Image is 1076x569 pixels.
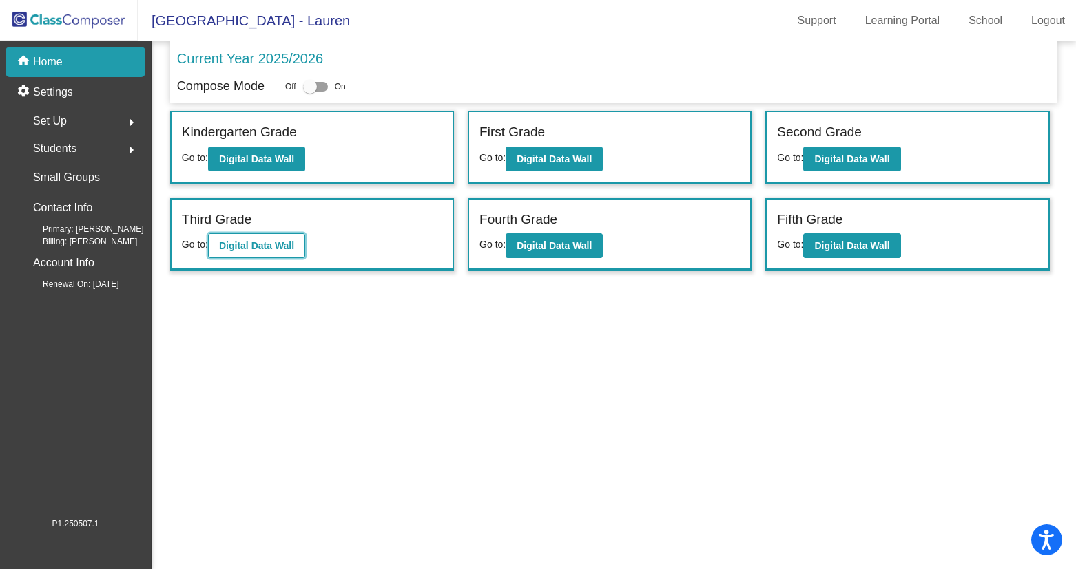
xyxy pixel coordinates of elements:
span: [GEOGRAPHIC_DATA] - Lauren [138,10,350,32]
label: First Grade [479,122,545,142]
span: Go to: [479,239,506,250]
span: Billing: [PERSON_NAME] [21,235,137,248]
p: Home [33,54,63,70]
b: Digital Data Wall [517,240,592,251]
button: Digital Data Wall [803,233,900,258]
span: Set Up [33,111,67,131]
span: Off [285,80,296,93]
a: Logout [1020,10,1076,32]
label: Second Grade [777,122,862,142]
b: Digital Data Wall [814,240,889,251]
span: Go to: [182,239,208,250]
button: Digital Data Wall [208,147,305,171]
mat-icon: settings [17,84,33,100]
button: Digital Data Wall [803,147,900,171]
b: Digital Data Wall [219,153,294,164]
span: Go to: [182,152,208,163]
a: School [958,10,1013,32]
mat-icon: home [17,54,33,70]
label: Fourth Grade [479,210,557,230]
label: Third Grade [182,210,251,230]
p: Small Groups [33,168,100,187]
label: Kindergarten Grade [182,122,297,142]
p: Compose Mode [177,77,265,96]
button: Digital Data Wall [208,233,305,258]
span: Primary: [PERSON_NAME] [21,223,144,235]
span: Go to: [777,152,803,163]
mat-icon: arrow_right [123,142,140,158]
button: Digital Data Wall [506,147,603,171]
span: Go to: [479,152,506,163]
p: Settings [33,84,73,100]
a: Support [787,10,847,32]
span: On [335,80,346,93]
span: Students [33,139,76,158]
b: Digital Data Wall [517,153,592,164]
b: Digital Data Wall [219,240,294,251]
mat-icon: arrow_right [123,114,140,131]
p: Contact Info [33,198,92,217]
button: Digital Data Wall [506,233,603,258]
b: Digital Data Wall [814,153,889,164]
label: Fifth Grade [777,210,842,230]
a: Learning Portal [854,10,951,32]
p: Account Info [33,253,94,272]
span: Renewal On: [DATE] [21,278,118,290]
p: Current Year 2025/2026 [177,48,323,69]
span: Go to: [777,239,803,250]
